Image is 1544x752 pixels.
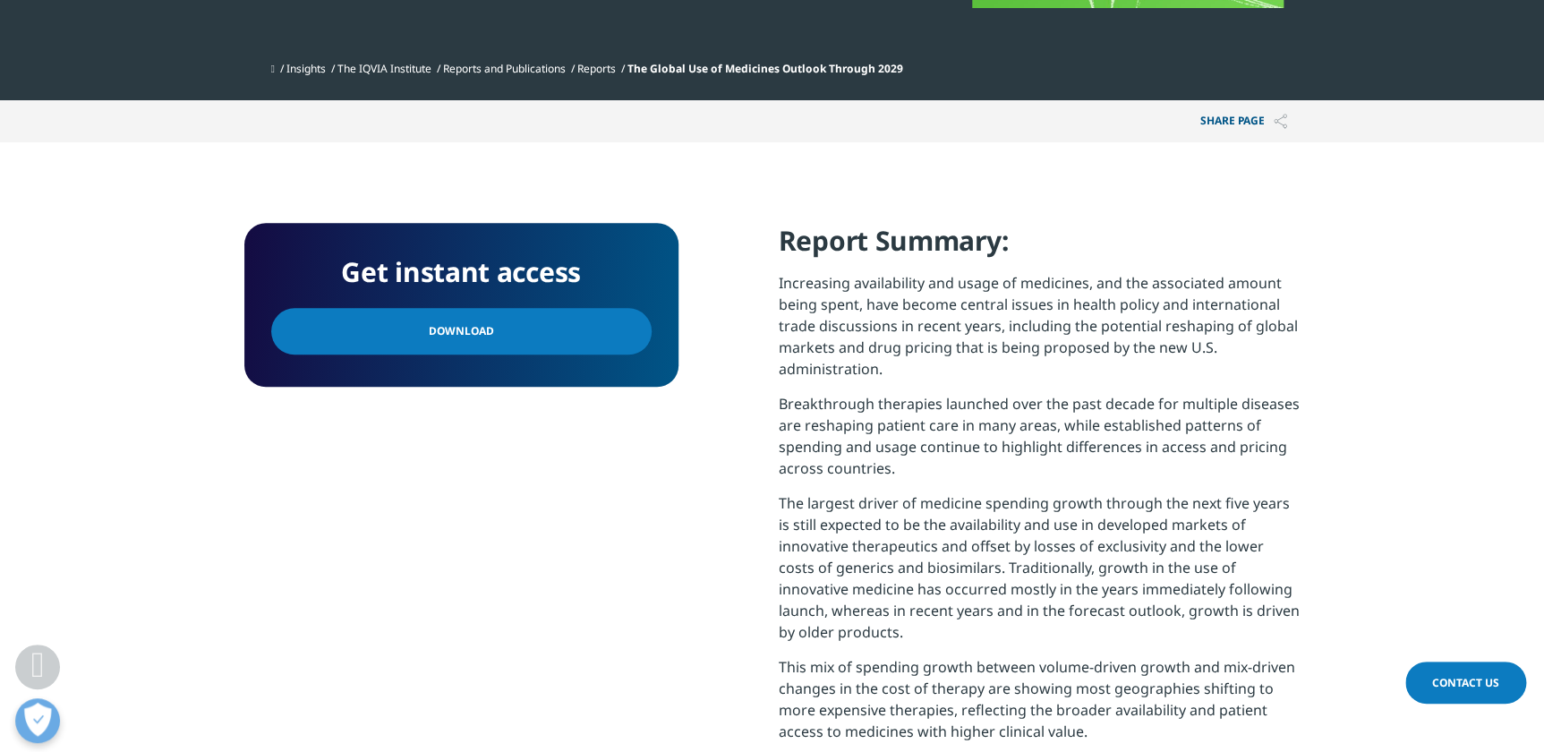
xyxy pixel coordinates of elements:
[1274,114,1287,129] img: Share PAGE
[779,492,1301,656] p: The largest driver of medicine spending growth through the next five years is still expected to b...
[443,61,566,76] a: Reports and Publications
[271,308,652,355] a: Download
[1432,675,1499,690] span: Contact Us
[1405,662,1526,704] a: Contact Us
[286,61,326,76] a: Insights
[627,61,903,76] span: The Global Use of Medicines Outlook Through 2029
[1187,100,1301,142] button: Share PAGEShare PAGE
[337,61,431,76] a: The IQVIA Institute
[15,698,60,743] button: 개방형 기본 설정
[779,223,1301,272] h4: Report Summary:
[779,272,1301,393] p: Increasing availability and usage of medicines, and the associated amount being spent, have becom...
[577,61,616,76] a: Reports
[1187,100,1301,142] p: Share PAGE
[271,250,652,295] h4: Get instant access
[429,321,494,341] span: Download
[779,393,1301,492] p: Breakthrough therapies launched over the past decade for multiple diseases are reshaping patient ...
